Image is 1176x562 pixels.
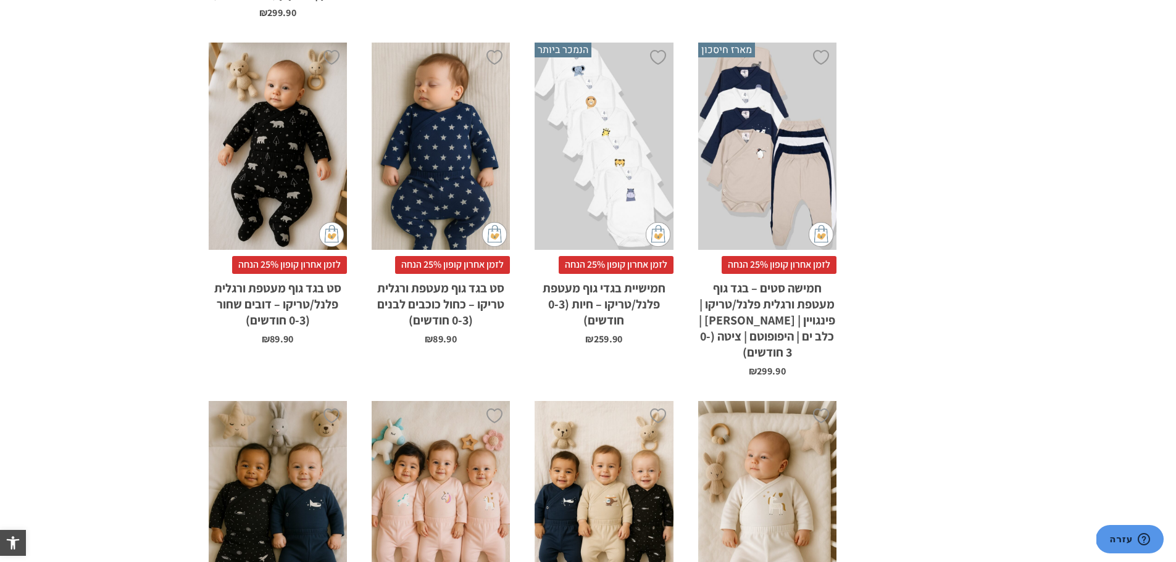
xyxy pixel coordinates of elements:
bdi: 299.90 [259,6,296,19]
a: סט בגד גוף מעטפת ורגלית טריקו - כחול כוכבים לבנים (0-3 חודשים) לזמן אחרון קופון 25% הנחהסט בגד גו... [372,43,510,344]
h2: חמישה סטים – בגד גוף מעטפת ורגלית פלנל/טריקו | פינגויין | [PERSON_NAME] | כלב ים | היפופוטם | ציט... [698,274,836,360]
span: מארז חיסכון [698,43,755,57]
span: ₪ [259,6,267,19]
h2: סט בגד גוף מעטפת ורגלית טריקו – כחול כוכבים לבנים (0-3 חודשים) [372,274,510,328]
img: cat-mini-atc.png [809,222,833,247]
img: cat-mini-atc.png [319,222,344,247]
span: ₪ [425,333,433,345]
a: סט בגד גוף מעטפת ורגלית פלנל/טריקו - דובים שחור (0-3 חודשים) לזמן אחרון קופון 25% הנחהסט בגד גוף ... [209,43,347,344]
bdi: 89.90 [425,333,457,345]
span: ₪ [262,333,270,345]
span: לזמן אחרון קופון 25% הנחה [722,256,836,273]
bdi: 89.90 [262,333,294,345]
h2: סט בגד גוף מעטפת ורגלית פלנל/טריקו – דובים שחור (0-3 חודשים) [209,274,347,328]
a: הנמכר ביותר חמישיית בגדי גוף מעטפת פלנל/טריקו - חיות (0-3 חודשים) לזמן אחרון קופון 25% הנחהחמישיי... [535,43,673,344]
span: הנמכר ביותר [535,43,591,57]
span: לזמן אחרון קופון 25% הנחה [232,256,347,273]
iframe: פותח יישומון שאפשר לשוחח בו בצ'אט עם אחד הנציגים שלנו [1096,525,1164,556]
span: לזמן אחרון קופון 25% הנחה [395,256,510,273]
span: ₪ [749,365,757,378]
span: ₪ [585,333,593,345]
bdi: 299.90 [749,365,786,378]
span: לזמן אחרון קופון 25% הנחה [559,256,673,273]
a: מארז חיסכון חמישה סטים - בגד גוף מעטפת ורגלית פלנל/טריקו | פינגויין | דוב קוטב | כלב ים | היפופוט... [698,43,836,376]
img: cat-mini-atc.png [482,222,507,247]
img: cat-mini-atc.png [646,222,670,247]
bdi: 259.90 [585,333,622,345]
h2: חמישיית בגדי גוף מעטפת פלנל/טריקו – חיות (0-3 חודשים) [535,274,673,328]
